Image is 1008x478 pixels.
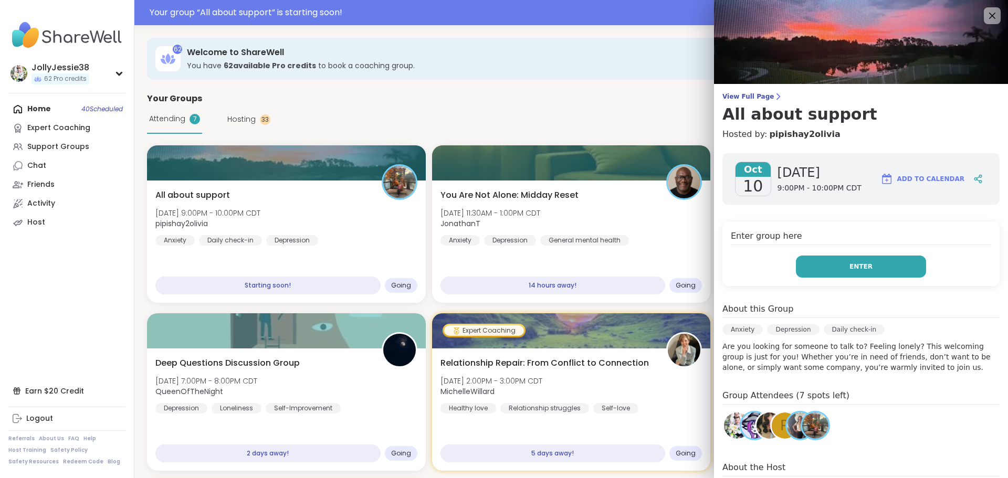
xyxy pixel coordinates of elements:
div: 14 hours away! [440,277,666,294]
b: MichelleWillard [440,386,495,397]
div: 7 [190,114,200,124]
a: SinnersWinSometimes [755,411,784,440]
div: Relationship struggles [500,403,589,413]
a: Support Groups [8,137,125,156]
span: Add to Calendar [897,174,964,184]
a: FAQ [68,435,79,442]
a: Help [83,435,96,442]
img: JollyJessie38 [724,412,750,439]
div: Daily check-in [824,324,885,335]
img: ShareWell Logomark [880,173,893,185]
h4: Group Attendees (7 spots left) [722,389,1000,405]
div: Host [27,217,45,228]
div: Depression [484,235,536,246]
span: Attending [149,113,185,124]
a: Redeem Code [63,458,103,465]
img: Tiffanyaka [741,412,768,439]
div: 5 days away! [440,444,666,462]
a: Safety Resources [8,458,59,465]
span: 9:00PM - 10:00PM CDT [778,183,862,194]
span: You Are Not Alone: Midday Reset [440,189,579,201]
span: Oct [736,162,771,177]
img: MichelleWillard [668,334,700,366]
a: libbyabcg [785,411,815,440]
a: Expert Coaching [8,119,125,137]
h3: You have to book a coaching group. [187,60,888,71]
img: SinnersWinSometimes [757,412,783,439]
div: Starting soon! [155,277,381,294]
img: pipishay2olivia [802,412,828,439]
span: Going [391,449,411,458]
a: Tiffanyaka [740,411,769,440]
div: Depression [767,324,819,335]
h3: Welcome to ShareWell [187,47,888,58]
button: Enter [796,256,926,278]
div: Loneliness [212,403,261,413]
span: [DATE] [778,164,862,181]
div: Logout [26,413,53,424]
b: JonathanT [440,218,480,229]
span: Going [676,281,696,290]
div: Activity [27,198,55,209]
div: Your group “ All about support ” is starting soon! [150,6,1002,19]
div: Depression [266,235,318,246]
div: Self-Improvement [266,403,341,413]
span: Going [391,281,411,290]
div: Daily check-in [199,235,262,246]
a: r [770,411,800,440]
div: Earn $20 Credit [8,381,125,400]
span: [DATE] 2:00PM - 3:00PM CDT [440,376,542,386]
a: View Full PageAll about support [722,92,1000,124]
h3: All about support [722,105,1000,124]
span: [DATE] 7:00PM - 8:00PM CDT [155,376,257,386]
span: Deep Questions Discussion Group [155,357,300,369]
span: 10 [743,177,763,196]
span: 62 Pro credits [44,75,87,83]
span: r [780,416,790,436]
div: Anxiety [155,235,195,246]
a: pipishay2olivia [769,128,840,141]
span: [DATE] 9:00PM - 10:00PM CDT [155,208,260,218]
b: pipishay2olivia [155,218,208,229]
div: JollyJessie38 [31,62,89,73]
b: 62 available Pro credit s [224,60,316,71]
h4: Hosted by: [722,128,1000,141]
div: Chat [27,161,46,171]
div: Anxiety [722,324,763,335]
a: Referrals [8,435,35,442]
a: Chat [8,156,125,175]
span: Enter [849,262,873,271]
span: View Full Page [722,92,1000,101]
div: Support Groups [27,142,89,152]
h4: Enter group here [731,230,991,245]
span: [DATE] 11:30AM - 1:00PM CDT [440,208,540,218]
span: All about support [155,189,230,201]
div: General mental health [540,235,629,246]
span: Hosting [227,114,256,125]
img: ShareWell Nav Logo [8,17,125,54]
a: Activity [8,194,125,213]
img: QueenOfTheNight [383,334,416,366]
div: Depression [155,403,207,413]
b: QueenOfTheNight [155,386,223,397]
div: Healthy love [440,403,496,413]
a: pipishay2olivia [801,411,830,440]
a: Safety Policy [50,447,88,454]
div: 2 days away! [155,444,381,462]
img: libbyabcg [787,412,813,439]
div: Anxiety [440,235,480,246]
p: Are you looking for someone to talk to? Feeling lonely? This welcoming group is just for you! Whe... [722,341,1000,373]
img: JollyJessie38 [10,65,27,82]
a: Blog [108,458,120,465]
button: Add to Calendar [876,166,969,192]
div: Self-love [593,403,638,413]
a: Host Training [8,447,46,454]
span: Your Groups [147,92,202,105]
img: JonathanT [668,166,700,198]
span: Going [676,449,696,458]
span: Relationship Repair: From Conflict to Connection [440,357,649,369]
div: Friends [27,179,55,190]
a: Host [8,213,125,232]
div: Expert Coaching [27,123,90,133]
a: About Us [39,435,64,442]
